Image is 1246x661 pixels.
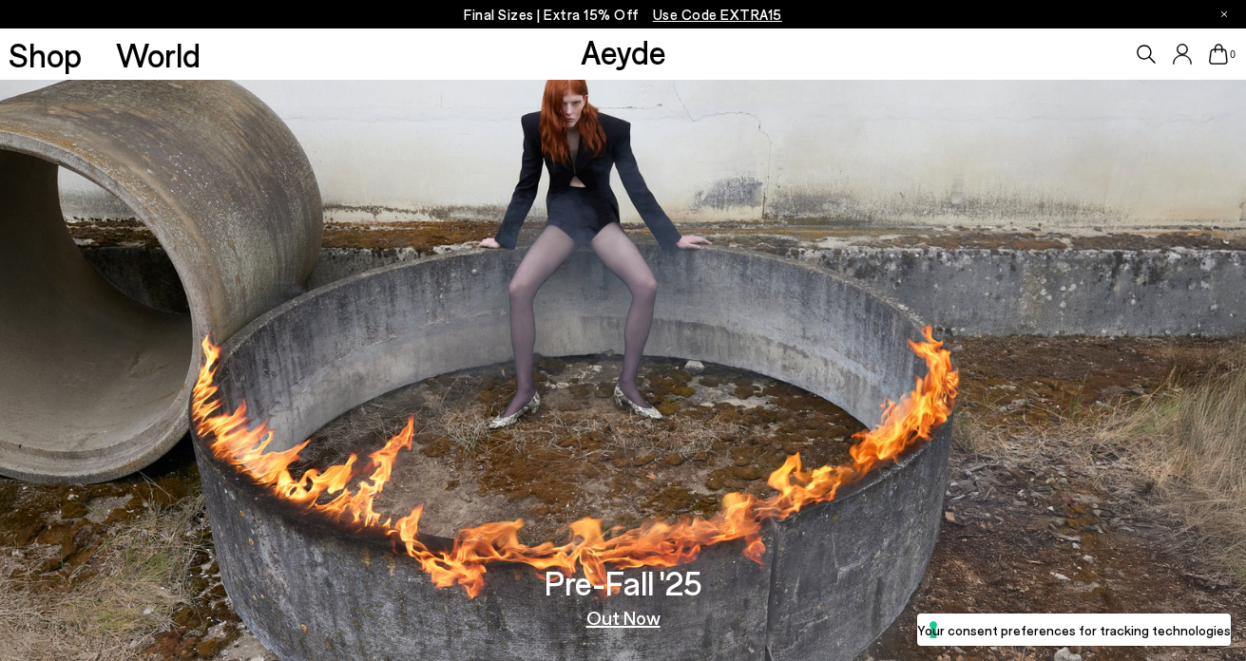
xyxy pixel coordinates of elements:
[917,614,1231,646] button: Your consent preferences for tracking technologies
[653,6,782,23] span: Navigate to /collections/ss25-final-sizes
[1228,49,1237,60] span: 0
[917,620,1231,640] label: Your consent preferences for tracking technologies
[545,566,702,599] h3: Pre-Fall '25
[9,38,82,71] a: Shop
[581,31,666,71] a: Aeyde
[116,38,201,71] a: World
[586,608,661,627] a: Out Now
[1209,44,1228,65] a: 0
[464,3,782,27] p: Final Sizes | Extra 15% Off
